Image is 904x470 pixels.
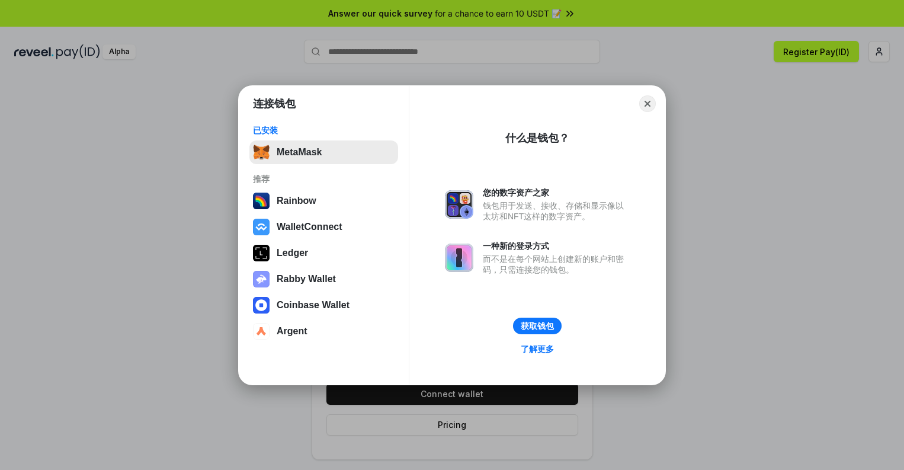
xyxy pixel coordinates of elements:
img: svg+xml,%3Csvg%20width%3D%2228%22%20height%3D%2228%22%20viewBox%3D%220%200%2028%2028%22%20fill%3D... [253,323,270,340]
button: Rainbow [249,189,398,213]
img: svg+xml,%3Csvg%20width%3D%22120%22%20height%3D%22120%22%20viewBox%3D%220%200%20120%20120%22%20fil... [253,193,270,209]
div: 了解更多 [521,344,554,354]
img: svg+xml,%3Csvg%20xmlns%3D%22http%3A%2F%2Fwww.w3.org%2F2000%2Fsvg%22%20fill%3D%22none%22%20viewBox... [445,190,473,219]
div: Argent [277,326,307,337]
h1: 连接钱包 [253,97,296,111]
div: WalletConnect [277,222,342,232]
div: 获取钱包 [521,321,554,331]
button: Close [639,95,656,112]
div: 什么是钱包？ [505,131,569,145]
a: 了解更多 [514,341,561,357]
img: svg+xml,%3Csvg%20xmlns%3D%22http%3A%2F%2Fwww.w3.org%2F2000%2Fsvg%22%20fill%3D%22none%22%20viewBox... [445,244,473,272]
div: Rainbow [277,196,316,206]
button: Coinbase Wallet [249,293,398,317]
img: svg+xml,%3Csvg%20xmlns%3D%22http%3A%2F%2Fwww.w3.org%2F2000%2Fsvg%22%20width%3D%2228%22%20height%3... [253,245,270,261]
div: 已安装 [253,125,395,136]
div: 钱包用于发送、接收、存储和显示像以太坊和NFT这样的数字资产。 [483,200,630,222]
div: MetaMask [277,147,322,158]
button: Ledger [249,241,398,265]
img: svg+xml,%3Csvg%20width%3D%2228%22%20height%3D%2228%22%20viewBox%3D%220%200%2028%2028%22%20fill%3D... [253,219,270,235]
div: 一种新的登录方式 [483,241,630,251]
div: Ledger [277,248,308,258]
div: 推荐 [253,174,395,184]
button: 获取钱包 [513,318,562,334]
img: svg+xml,%3Csvg%20width%3D%2228%22%20height%3D%2228%22%20viewBox%3D%220%200%2028%2028%22%20fill%3D... [253,297,270,314]
button: Rabby Wallet [249,267,398,291]
button: WalletConnect [249,215,398,239]
div: 您的数字资产之家 [483,187,630,198]
div: Coinbase Wallet [277,300,350,311]
img: svg+xml,%3Csvg%20xmlns%3D%22http%3A%2F%2Fwww.w3.org%2F2000%2Fsvg%22%20fill%3D%22none%22%20viewBox... [253,271,270,287]
button: MetaMask [249,140,398,164]
div: 而不是在每个网站上创建新的账户和密码，只需连接您的钱包。 [483,254,630,275]
button: Argent [249,319,398,343]
img: svg+xml,%3Csvg%20fill%3D%22none%22%20height%3D%2233%22%20viewBox%3D%220%200%2035%2033%22%20width%... [253,144,270,161]
div: Rabby Wallet [277,274,336,284]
